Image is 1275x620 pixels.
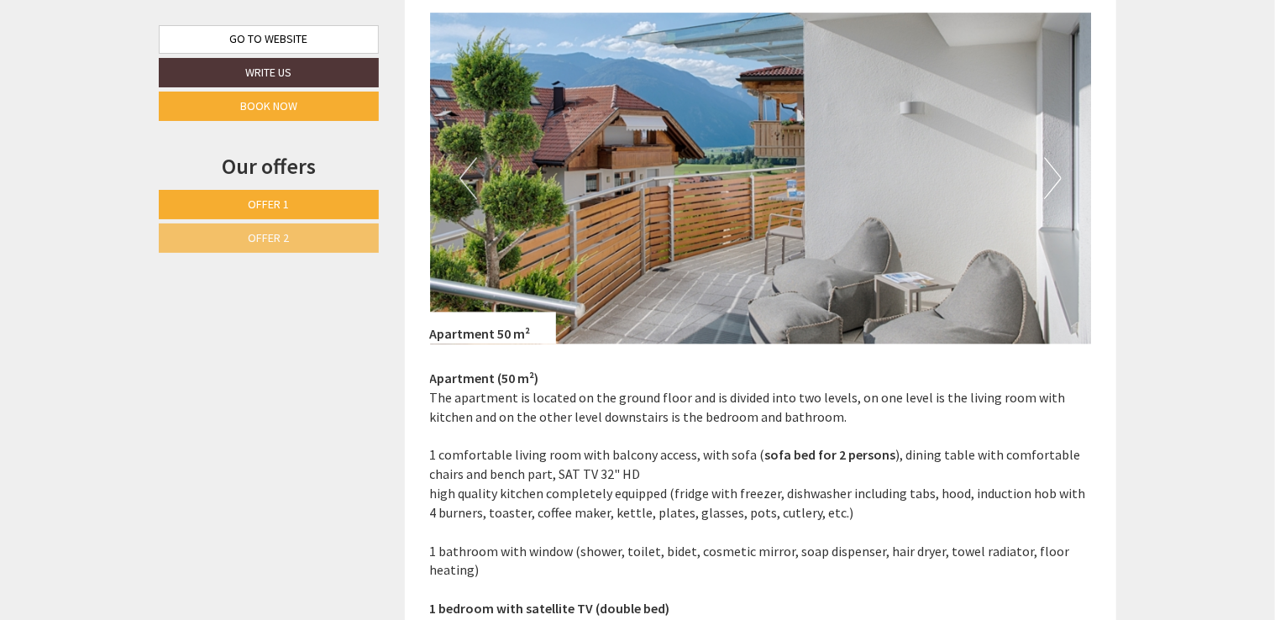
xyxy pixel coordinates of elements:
[765,446,896,463] strong: sofa bed for 2 persons
[430,370,539,386] strong: Apartment (50 m²)
[430,600,670,617] strong: 1 bedroom with satellite TV (double bed)
[430,312,556,344] div: Apartment 50 m²
[301,13,361,42] div: [DATE]
[584,443,662,472] button: Send
[159,150,379,181] div: Our offers
[1044,157,1062,199] button: Next
[159,92,379,121] a: Book now
[249,197,290,212] span: Offer 1
[159,25,379,54] a: Go to website
[13,46,195,97] div: Hello, how can we help you?
[459,157,477,199] button: Previous
[249,230,290,245] span: Offer 2
[26,50,186,63] div: Appartements [PERSON_NAME]
[430,13,1092,344] img: image
[26,82,186,94] small: 20:26
[159,58,379,87] a: Write us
